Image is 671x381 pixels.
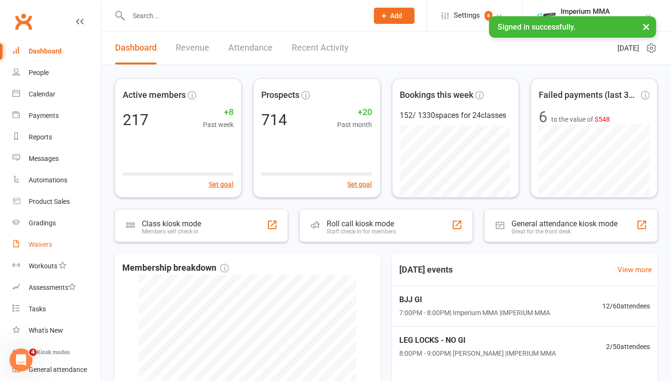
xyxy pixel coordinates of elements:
[539,109,547,125] div: 6
[292,32,349,64] a: Recent Activity
[618,42,639,54] span: [DATE]
[12,127,101,148] a: Reports
[400,307,551,318] span: 7:00PM - 8:00PM | Imperium MMA | IMPERIUM MMA
[12,255,101,277] a: Workouts
[595,116,610,123] span: $548
[11,10,35,33] a: Clubworx
[12,84,101,105] a: Calendar
[485,11,492,21] span: 8
[498,22,575,32] span: Signed in successfully.
[400,109,511,122] div: 152 / 1330 spaces for 24 classes
[539,88,639,102] span: Failed payments (last 30d)
[400,294,551,306] span: BJJ GI
[261,112,287,127] div: 714
[29,69,49,76] div: People
[29,90,55,98] div: Calendar
[511,228,618,235] div: Great for the front desk
[115,32,157,64] a: Dashboard
[12,191,101,212] a: Product Sales
[29,262,57,270] div: Workouts
[392,261,461,278] h3: [DATE] events
[561,16,644,24] div: Imperium Mixed Martial Arts
[511,219,618,228] div: General attendance kiosk mode
[606,341,650,352] span: 2 / 50 attendees
[122,261,229,275] span: Membership breakdown
[12,320,101,341] a: What's New
[12,212,101,234] a: Gradings
[29,198,70,205] div: Product Sales
[12,148,101,169] a: Messages
[261,88,299,102] span: Prospects
[12,234,101,255] a: Waivers
[602,301,650,311] span: 12 / 60 attendees
[126,9,362,22] input: Search...
[29,133,52,141] div: Reports
[142,228,201,235] div: Members self check-in
[29,241,52,248] div: Waivers
[400,88,474,102] span: Bookings this week
[29,366,87,373] div: General attendance
[537,6,556,25] img: thumb_image1639376871.png
[123,112,149,127] div: 217
[228,32,273,64] a: Attendance
[29,284,76,291] div: Assessments
[618,264,652,275] a: View more
[400,348,556,359] span: 8:00PM - 9:00PM | [PERSON_NAME] | IMPERIUM MMA
[561,7,644,16] div: Imperium MMA
[327,228,396,235] div: Staff check-in for members
[142,219,201,228] div: Class kiosk mode
[338,106,373,119] span: +20
[391,12,403,20] span: Add
[10,349,32,371] iframe: Intercom live chat
[29,112,59,119] div: Payments
[123,88,186,102] span: Active members
[327,219,396,228] div: Roll call kiosk mode
[29,327,63,334] div: What's New
[400,334,556,347] span: LEG LOCKS - NO GI
[12,169,101,191] a: Automations
[12,105,101,127] a: Payments
[29,305,46,313] div: Tasks
[638,16,655,37] button: ×
[12,41,101,62] a: Dashboard
[374,8,415,24] button: Add
[12,62,101,84] a: People
[176,32,209,64] a: Revenue
[29,349,37,356] span: 4
[12,277,101,298] a: Assessments
[29,176,67,184] div: Automations
[203,119,234,130] span: Past week
[209,179,234,190] button: Set goal
[454,5,480,26] span: Settings
[551,114,610,125] span: to the value of
[12,359,101,381] a: General attendance kiosk mode
[338,119,373,130] span: Past month
[203,106,234,119] span: +8
[29,155,59,162] div: Messages
[29,47,62,55] div: Dashboard
[29,219,56,227] div: Gradings
[348,179,373,190] button: Set goal
[12,298,101,320] a: Tasks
